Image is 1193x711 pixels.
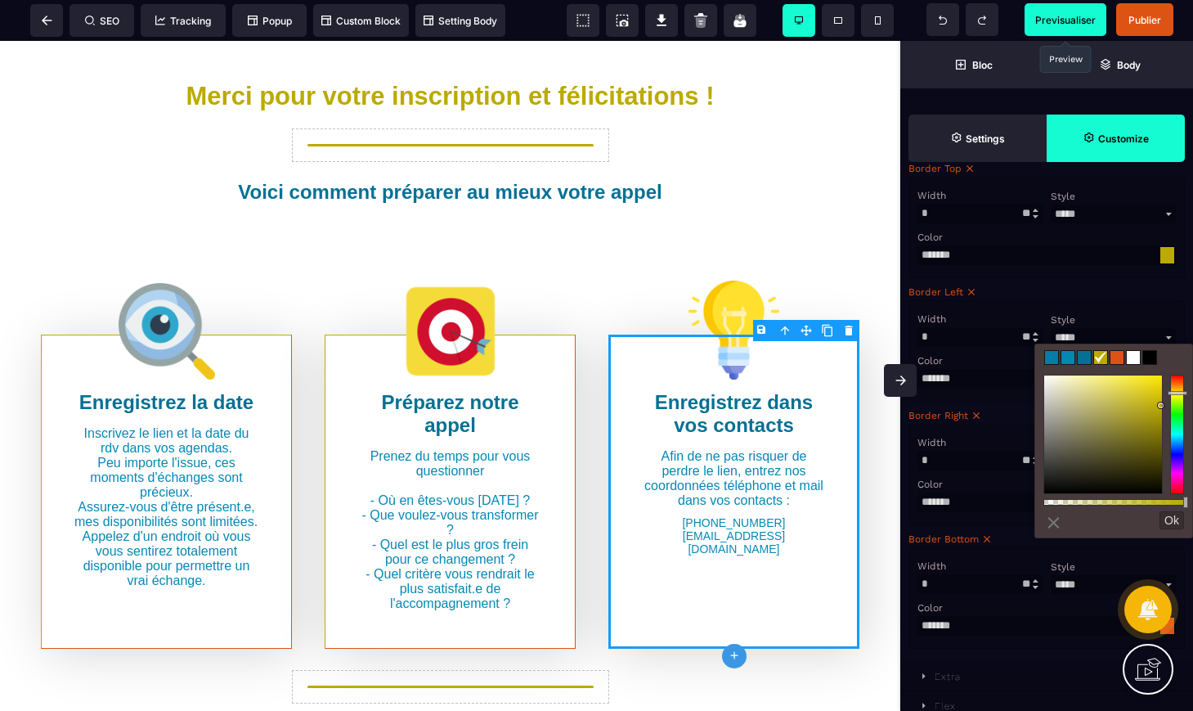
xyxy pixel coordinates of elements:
[321,15,401,27] span: Custom Block
[1098,133,1149,145] strong: Customize
[917,602,943,614] span: Color
[917,560,946,572] span: Width
[908,115,1047,162] span: Settings
[900,41,1047,88] span: Open Blocks
[402,242,499,339] img: 387b4a10bf48ab8712f183923d080910_01-17_86383.png
[1035,14,1096,26] span: Previsualiser
[655,350,819,395] b: Enregistrez dans vos contacts
[1051,191,1075,202] span: Style
[1051,561,1075,573] span: Style
[935,671,961,682] div: Extra
[175,33,725,87] h1: Merci pour votre inscription et félicitations !
[917,355,943,367] span: Color
[966,133,1005,145] strong: Settings
[1043,509,1064,536] a: ⨯
[1126,350,1141,365] span: rgb(255, 255, 255)
[908,163,962,174] span: Border Top
[908,410,968,421] span: Border Right
[1061,350,1075,365] span: rgb(5, 135, 180)
[1047,115,1185,162] span: Open Style Manager
[1128,14,1161,26] span: Publier
[1093,350,1108,365] span: rgb(187, 170, 0)
[1077,350,1092,365] span: rgb(6, 112, 148)
[684,240,783,339] img: e8a3ed2cdd5635c19ddcc50667f0d861_idee.png
[119,242,215,339] img: 4976738c82f9b023c47c9e0396a720d3_loupe.png
[424,15,497,27] span: Setting Body
[567,4,599,37] span: View components
[1025,3,1106,36] span: Preview
[358,404,542,574] text: Prenez du temps pour vous questionner - Où en êtes-vous [DATE] ? - Que voulez-vous transformer ? ...
[642,471,826,519] text: [PHONE_NUMBER] [EMAIL_ADDRESS][DOMAIN_NAME]
[1159,511,1184,529] button: Ok
[248,15,292,27] span: Popup
[74,381,258,551] text: Inscrivez le lien et la date du rdv dans vos agendas. Peu importe l'issue, ces moments d'échanges...
[917,479,943,490] span: Color
[381,350,524,395] b: Préparez notre appel
[79,350,253,372] b: Enregistrez la date
[917,437,946,448] span: Width
[606,4,639,37] span: Screenshot
[908,533,979,545] span: Border Bottom
[1117,59,1141,71] strong: Body
[1110,350,1124,365] span: rgb(221, 83, 19)
[917,313,946,325] span: Width
[1044,350,1059,365] span: rgb(4, 125, 168)
[1047,41,1193,88] span: Open Layer Manager
[155,15,211,27] span: Tracking
[1142,350,1157,365] span: rgb(0, 0, 0)
[642,404,826,471] text: Afin de ne pas risquer de perdre le lien, entrez nos coordonnées téléphone et mail dans vos conta...
[85,15,119,27] span: SEO
[908,286,963,298] span: Border Left
[972,59,993,71] strong: Bloc
[917,232,943,243] span: Color
[1051,314,1075,326] span: Style
[917,190,946,201] span: Width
